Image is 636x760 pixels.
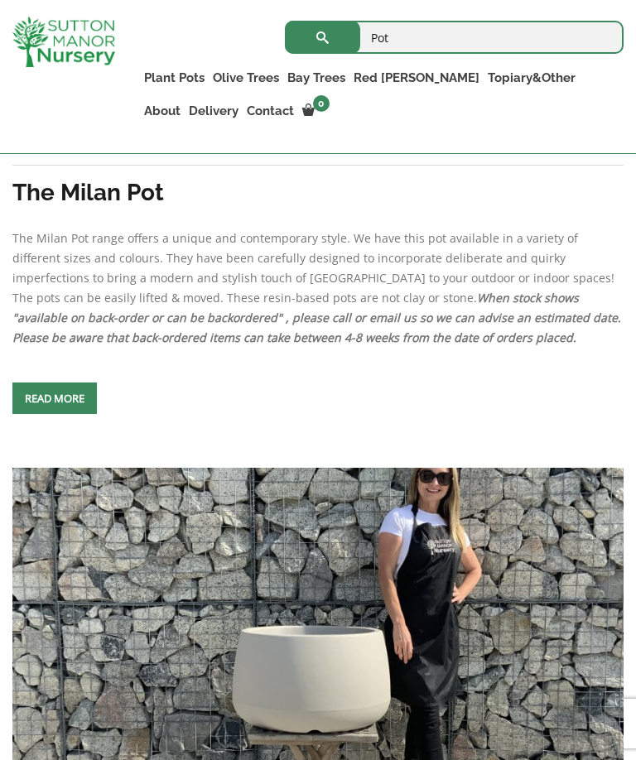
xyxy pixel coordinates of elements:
a: Bay Trees [283,66,349,89]
span: 0 [313,95,330,112]
a: Topiary&Other [484,66,580,89]
a: Delivery [185,99,243,123]
a: Red [PERSON_NAME] [349,66,484,89]
em: When stock shows "available on back-order or can be backordered" , please call or email us so we ... [12,290,621,345]
a: Contact [243,99,298,123]
a: The Barolo Pot 65 Colour Champagne (Resin) [12,605,624,621]
a: 0 [298,99,335,123]
div: The Milan Pot range offers a unique and contemporary style. We have this pot available in a varie... [12,123,624,348]
a: Read more [12,382,97,414]
a: Olive Trees [209,66,283,89]
a: Plant Pots [140,66,209,89]
a: About [140,99,185,123]
input: Search... [285,21,624,54]
img: logo [12,17,115,67]
strong: The Milan Pot [12,179,164,206]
